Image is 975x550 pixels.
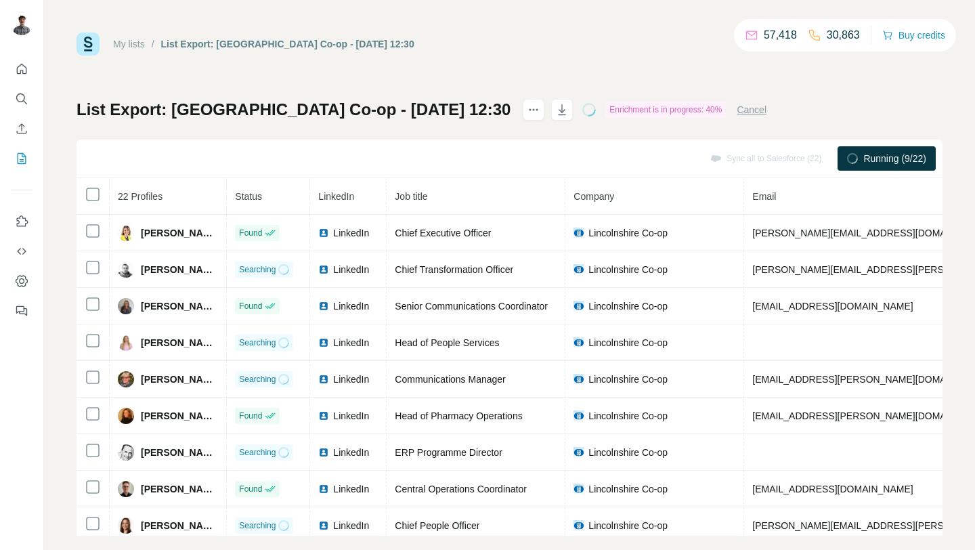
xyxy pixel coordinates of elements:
span: Head of Pharmacy Operations [395,410,522,421]
span: Lincolnshire Co-op [588,373,668,386]
span: Head of People Services [395,337,499,348]
button: actions [523,99,544,121]
img: company-logo [573,520,584,531]
span: [PERSON_NAME] [141,446,218,459]
a: My lists [113,39,145,49]
img: company-logo [573,374,584,385]
span: Found [239,483,262,495]
span: Found [239,300,262,312]
button: Search [11,87,32,111]
span: Searching [239,520,276,532]
span: [EMAIL_ADDRESS][DOMAIN_NAME] [752,484,913,494]
img: company-logo [573,228,584,238]
span: Lincolnshire Co-op [588,482,668,496]
span: Communications Manager [395,374,505,385]
span: LinkedIn [318,191,354,202]
span: [PERSON_NAME] [141,519,218,532]
span: Searching [239,446,276,459]
span: Chief People Officer [395,520,479,531]
img: Avatar [118,335,134,351]
img: LinkedIn logo [318,374,329,385]
span: LinkedIn [333,409,369,423]
span: Chief Transformation Officer [395,264,513,275]
span: Lincolnshire Co-op [588,336,668,350]
img: Avatar [118,408,134,424]
button: Dashboard [11,269,32,293]
span: Lincolnshire Co-op [588,263,668,276]
span: [PERSON_NAME] [141,263,218,276]
button: Use Surfe API [11,239,32,263]
span: [PERSON_NAME] 🐾 [141,409,218,423]
span: LinkedIn [333,299,369,313]
img: LinkedIn logo [318,520,329,531]
span: Email [752,191,776,202]
button: Cancel [737,103,766,117]
span: Lincolnshire Co-op [588,226,668,240]
span: Found [239,227,262,239]
div: Enrichment is in progress: 40% [605,102,726,118]
span: Running (9/22) [863,152,926,165]
span: Senior Communications Coordinator [395,301,548,312]
img: company-logo [573,301,584,312]
span: LinkedIn [333,519,369,532]
img: Avatar [118,261,134,278]
button: Quick start [11,57,32,81]
span: Chief Executive Officer [395,228,491,238]
img: Surfe Logo [77,33,100,56]
span: [PERSON_NAME] [141,299,218,313]
p: 30,863 [827,27,860,43]
img: LinkedIn logo [318,228,329,238]
button: Enrich CSV [11,117,32,141]
img: LinkedIn logo [318,410,329,421]
img: LinkedIn logo [318,264,329,275]
span: ERP Programme Director [395,447,502,458]
span: 22 Profiles [118,191,162,202]
span: Lincolnshire Co-op [588,446,668,459]
img: Avatar [118,298,134,314]
img: Avatar [118,371,134,387]
p: 57,418 [764,27,797,43]
span: Lincolnshire Co-op [588,519,668,532]
img: company-logo [573,447,584,458]
img: company-logo [573,410,584,421]
button: Use Surfe on LinkedIn [11,209,32,234]
img: Avatar [11,14,32,35]
span: Lincolnshire Co-op [588,299,668,313]
span: [PERSON_NAME] [141,336,218,350]
img: Avatar [118,444,134,461]
span: Found [239,410,262,422]
span: LinkedIn [333,482,369,496]
img: LinkedIn logo [318,447,329,458]
img: company-logo [573,337,584,348]
div: List Export: [GEOGRAPHIC_DATA] Co-op - [DATE] 12:30 [161,37,414,51]
img: Avatar [118,517,134,534]
span: Searching [239,263,276,276]
h1: List Export: [GEOGRAPHIC_DATA] Co-op - [DATE] 12:30 [77,99,511,121]
span: Lincolnshire Co-op [588,409,668,423]
span: LinkedIn [333,446,369,459]
span: [PERSON_NAME] [141,226,218,240]
button: Buy credits [882,26,945,45]
img: Avatar [118,481,134,497]
span: Job title [395,191,427,202]
span: [EMAIL_ADDRESS][DOMAIN_NAME] [752,301,913,312]
img: company-logo [573,484,584,494]
li: / [152,37,154,51]
span: Searching [239,373,276,385]
img: LinkedIn logo [318,484,329,494]
img: Avatar [118,225,134,241]
button: My lists [11,146,32,171]
span: LinkedIn [333,336,369,350]
span: LinkedIn [333,263,369,276]
span: Central Operations Coordinator [395,484,527,494]
span: Searching [239,337,276,349]
img: LinkedIn logo [318,301,329,312]
img: company-logo [573,264,584,275]
button: Feedback [11,299,32,323]
span: [PERSON_NAME] [141,373,218,386]
span: LinkedIn [333,226,369,240]
span: LinkedIn [333,373,369,386]
span: Status [235,191,262,202]
span: Company [573,191,614,202]
span: [PERSON_NAME] [141,482,218,496]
